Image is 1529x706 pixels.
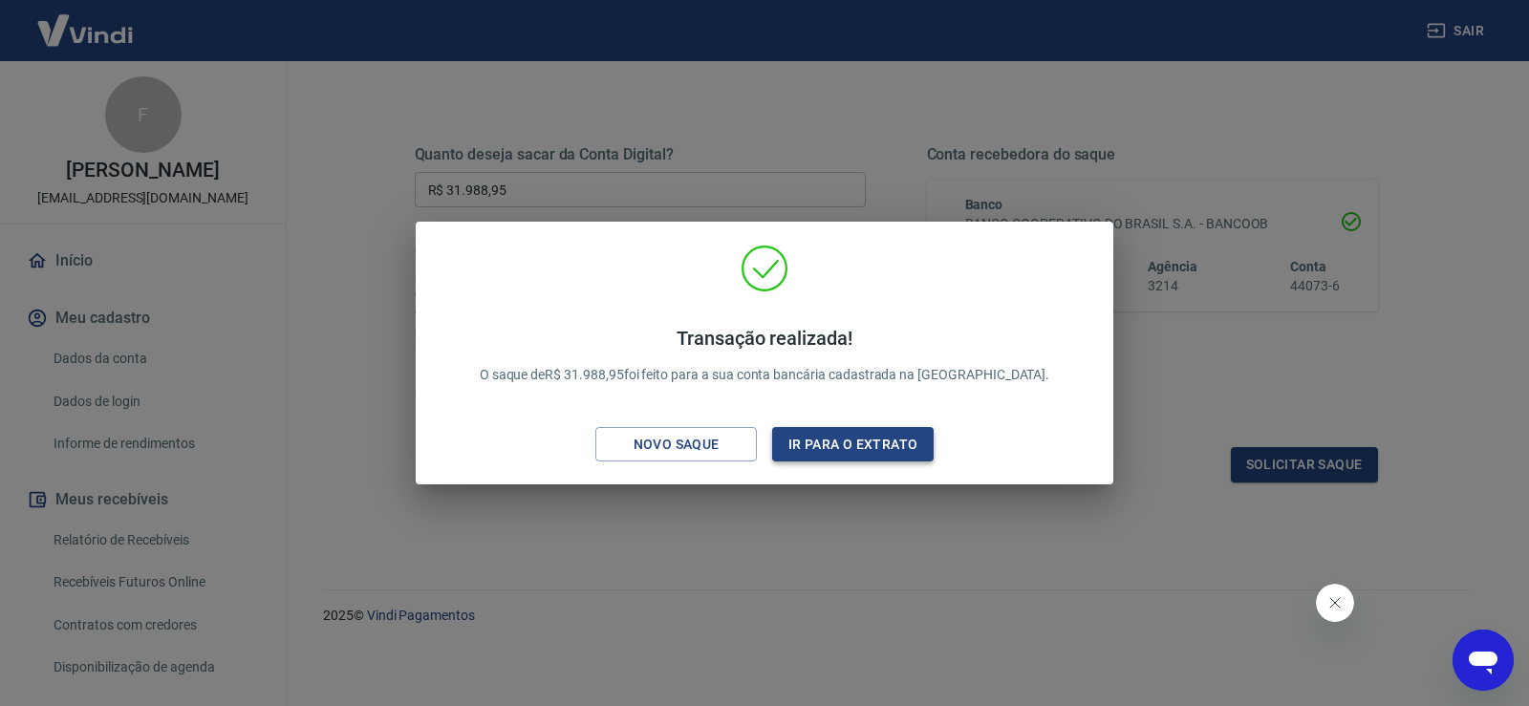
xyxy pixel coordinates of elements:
div: Novo saque [611,433,743,457]
p: O saque de R$ 31.988,95 foi feito para a sua conta bancária cadastrada na [GEOGRAPHIC_DATA]. [480,327,1050,385]
iframe: Fechar mensagem [1316,584,1354,622]
iframe: Botão para abrir a janela de mensagens [1453,630,1514,691]
span: Olá! Precisa de ajuda? [11,13,161,29]
button: Ir para o extrato [772,427,934,462]
h4: Transação realizada! [480,327,1050,350]
button: Novo saque [595,427,757,462]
